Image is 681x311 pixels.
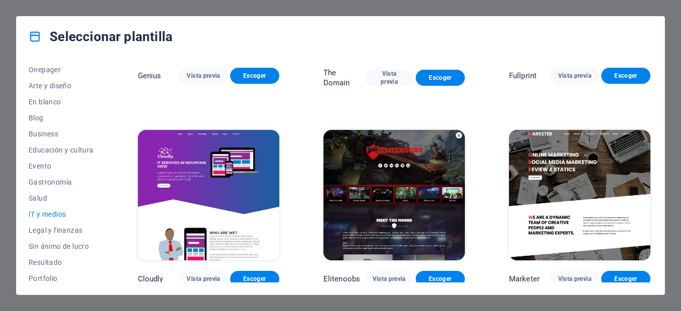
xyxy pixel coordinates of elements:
[29,142,94,158] button: Educación y cultura
[29,270,94,286] button: Portfolio
[29,174,94,190] button: Gastronomía
[424,275,457,283] span: Escoger
[29,130,94,138] span: Business
[365,271,414,287] button: Vista previa
[179,68,228,84] button: Vista previa
[509,274,540,284] p: Marketer
[323,68,365,88] p: The Domain
[29,190,94,206] button: Salud
[29,226,94,234] span: Legal y finanzas
[29,162,94,170] span: Evento
[179,271,228,287] button: Vista previa
[29,210,94,218] span: IT y medios
[609,72,642,80] span: Escoger
[558,72,591,80] span: Vista previa
[29,238,94,254] button: Sin ánimo de lucro
[187,72,220,80] span: Vista previa
[238,72,271,80] span: Escoger
[29,194,94,202] span: Salud
[424,74,457,82] span: Escoger
[29,29,173,45] h4: Seleccionar plantilla
[609,275,642,283] span: Escoger
[10,145,180,199] span: Every page is that can be grouped and nested with container elements. The symbol in the upper-lef...
[53,145,116,153] strong: built with elements
[29,146,94,154] span: Educación y cultura
[138,71,161,81] p: Genius
[601,271,650,287] button: Escoger
[509,71,537,81] p: Fullprint
[138,274,163,284] p: Cloudly
[138,130,279,260] img: Cloudly
[29,254,94,270] button: Resultado
[416,271,465,287] button: Escoger
[558,275,591,283] span: Vista previa
[550,271,599,287] button: Vista previa
[601,68,650,84] button: Escoger
[373,70,406,86] span: Vista previa
[509,130,650,260] img: Marketer
[183,3,201,19] a: Close modal
[29,66,94,74] span: Onepager
[29,110,94,126] button: Blog
[29,258,94,266] span: Resultado
[29,94,94,110] button: En blanco
[29,242,94,250] span: Sin ánimo de lucro
[29,158,94,174] button: Evento
[29,78,94,94] button: Arte y diseño
[29,206,94,222] button: IT y medios
[29,62,94,78] button: Onepager
[29,274,94,282] span: Portfolio
[373,275,406,283] span: Vista previa
[29,178,94,186] span: Gastronomía
[230,68,279,84] button: Escoger
[29,114,94,122] span: Blog
[187,275,220,283] span: Vista previa
[550,68,599,84] button: Vista previa
[416,70,465,86] button: Escoger
[29,222,94,238] button: Legal y finanzas
[29,126,94,142] button: Business
[323,274,360,284] p: Elitenoobs
[323,130,465,260] img: Elitenoobs
[238,275,271,283] span: Escoger
[230,271,279,287] button: Escoger
[365,70,414,86] button: Vista previa
[29,98,94,106] span: En blanco
[29,82,94,90] span: Arte y diseño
